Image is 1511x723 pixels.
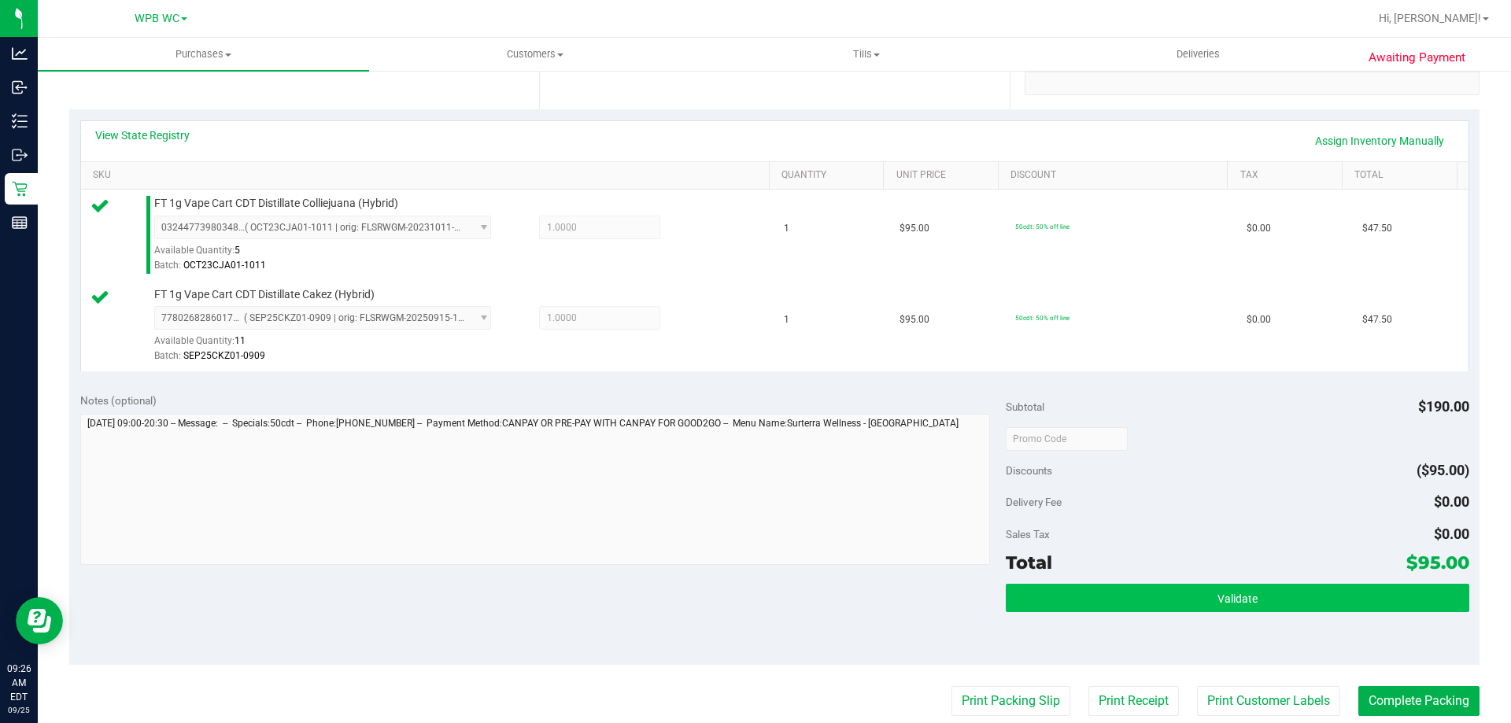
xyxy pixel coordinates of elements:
[154,260,181,271] span: Batch:
[1006,400,1044,413] span: Subtotal
[1418,398,1469,415] span: $190.00
[38,38,369,71] a: Purchases
[701,47,1031,61] span: Tills
[12,215,28,231] inline-svg: Reports
[951,686,1070,716] button: Print Packing Slip
[12,147,28,163] inline-svg: Outbound
[1006,496,1062,508] span: Delivery Fee
[369,38,700,71] a: Customers
[12,181,28,197] inline-svg: Retail
[183,260,266,271] span: OCT23CJA01-1011
[154,330,508,360] div: Available Quantity:
[93,169,763,182] a: SKU
[154,239,508,270] div: Available Quantity:
[1155,47,1241,61] span: Deliveries
[1247,221,1271,236] span: $0.00
[1417,462,1469,478] span: ($95.00)
[16,597,63,644] iframe: Resource center
[784,221,789,236] span: 1
[784,312,789,327] span: 1
[154,196,398,211] span: FT 1g Vape Cart CDT Distillate Colliejuana (Hybrid)
[1217,592,1258,605] span: Validate
[1015,223,1070,231] span: 50cdt: 50% off line
[1240,169,1336,182] a: Tax
[154,287,375,302] span: FT 1g Vape Cart CDT Distillate Cakez (Hybrid)
[1362,312,1392,327] span: $47.50
[1006,551,1052,574] span: Total
[154,350,181,361] span: Batch:
[781,169,877,182] a: Quantity
[1358,686,1480,716] button: Complete Packing
[183,350,265,361] span: SEP25CKZ01-0909
[12,46,28,61] inline-svg: Analytics
[700,38,1032,71] a: Tills
[1406,551,1469,574] span: $95.00
[896,169,992,182] a: Unit Price
[235,245,240,256] span: 5
[1010,169,1221,182] a: Discount
[1197,686,1340,716] button: Print Customer Labels
[38,47,369,61] span: Purchases
[12,79,28,95] inline-svg: Inbound
[1006,584,1469,612] button: Validate
[135,12,179,25] span: WPB WC
[80,394,157,407] span: Notes (optional)
[1434,493,1469,510] span: $0.00
[95,127,190,143] a: View State Registry
[1033,38,1364,71] a: Deliveries
[1362,221,1392,236] span: $47.50
[1006,456,1052,485] span: Discounts
[1354,169,1450,182] a: Total
[12,113,28,129] inline-svg: Inventory
[1379,12,1481,24] span: Hi, [PERSON_NAME]!
[1015,314,1070,322] span: 50cdt: 50% off line
[7,662,31,704] p: 09:26 AM EDT
[1006,427,1128,451] input: Promo Code
[1247,312,1271,327] span: $0.00
[900,221,929,236] span: $95.00
[1088,686,1179,716] button: Print Receipt
[900,312,929,327] span: $95.00
[1434,526,1469,542] span: $0.00
[1305,127,1454,154] a: Assign Inventory Manually
[1006,528,1050,540] span: Sales Tax
[235,335,246,346] span: 11
[1369,49,1465,67] span: Awaiting Payment
[370,47,700,61] span: Customers
[7,704,31,716] p: 09/25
